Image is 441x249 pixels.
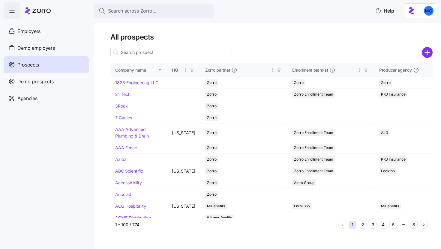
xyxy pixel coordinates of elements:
[115,80,158,85] a: 1828 Engineering LLC
[294,79,304,86] span: Zorro
[381,203,399,209] span: MiBenefits
[184,68,188,72] div: Not sorted
[17,95,37,102] span: Agencies
[115,192,131,197] a: Accolad
[4,23,89,40] a: Employers
[207,168,217,174] span: Zorro
[389,221,397,229] button: 5
[115,180,142,185] a: AccessAbility
[294,91,333,98] span: Zorro Enrollment Team
[207,144,217,151] span: Zorro
[294,203,310,209] span: Enroll365
[17,28,40,35] span: Employers
[381,156,406,163] span: PRJ Insurance
[4,56,89,73] a: Prospects
[115,103,128,108] a: 3Rock
[207,203,225,209] span: MiBenefits
[381,79,391,86] span: Zorro
[115,203,146,209] a: ACG Hospitality
[381,168,395,174] span: Lockton
[115,92,130,97] a: 21 Tech
[271,68,275,72] div: Not sorted
[338,221,346,229] button: Previous page
[294,129,333,136] span: Zorro Enrollment Team
[115,222,336,228] div: 1 - 100 / 774
[287,63,374,77] th: Enrollment team(s)Not sorted
[375,7,394,14] span: Help
[167,63,200,77] th: HQNot sorted
[115,168,143,173] a: ABC Scientific
[4,73,89,90] a: Demo prospects
[167,200,200,212] td: [US_STATE]
[294,179,314,186] span: Alera Group
[207,129,217,136] span: Zorro
[94,4,214,18] button: Search across Zorro...
[294,168,333,174] span: Zorro Enrollment Team
[167,165,200,177] td: [US_STATE]
[108,7,157,15] span: Search across Zorro...
[379,67,412,73] span: Producer agency
[369,221,377,229] button: 3
[420,221,428,229] button: Next page
[410,221,418,229] button: 8
[115,127,149,138] a: AAA Advanced Plumbing & Drain
[207,103,217,109] span: Zorro
[200,63,287,77] th: Zorro partnerNot sorted
[4,90,89,107] a: Agencies
[110,63,167,77] th: Company nameSorted ascending
[294,144,333,151] span: Zorro Enrollment Team
[17,44,55,52] span: Demo employers
[115,67,157,73] div: Company name
[370,5,399,17] button: Help
[172,67,182,73] div: HQ
[110,32,433,42] h1: All prospects
[381,129,388,136] span: AJG
[115,145,137,150] a: AAA Fence
[17,61,39,69] span: Prospects
[207,91,217,98] span: Zorro
[4,40,89,56] a: Demo employers
[422,47,433,58] svg: add icon
[292,67,328,73] span: Enrollment team(s)
[207,191,217,198] span: Zorro
[207,114,217,121] span: Zorro
[379,221,387,229] button: 4
[115,215,151,220] a: ACME Distribution
[205,67,230,73] span: Zorro partner
[424,6,433,16] img: 61c362f0e1d336c60eacb74ec9823875
[381,91,406,98] span: PRJ Insurance
[349,221,356,229] button: 1
[115,115,132,120] a: 7 Cycles
[17,78,54,85] span: Demo prospects
[359,221,367,229] button: 2
[167,124,200,142] td: [US_STATE]
[207,156,217,163] span: Zorro
[110,48,230,57] input: Search prospect
[294,156,333,163] span: Zorro Enrollment Team
[358,68,362,72] div: Not sorted
[207,215,232,221] span: Warner Pacific
[158,68,162,72] div: Sorted ascending
[207,79,217,86] span: Zorro
[207,179,217,186] span: Zorro
[115,157,127,162] a: Aalba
